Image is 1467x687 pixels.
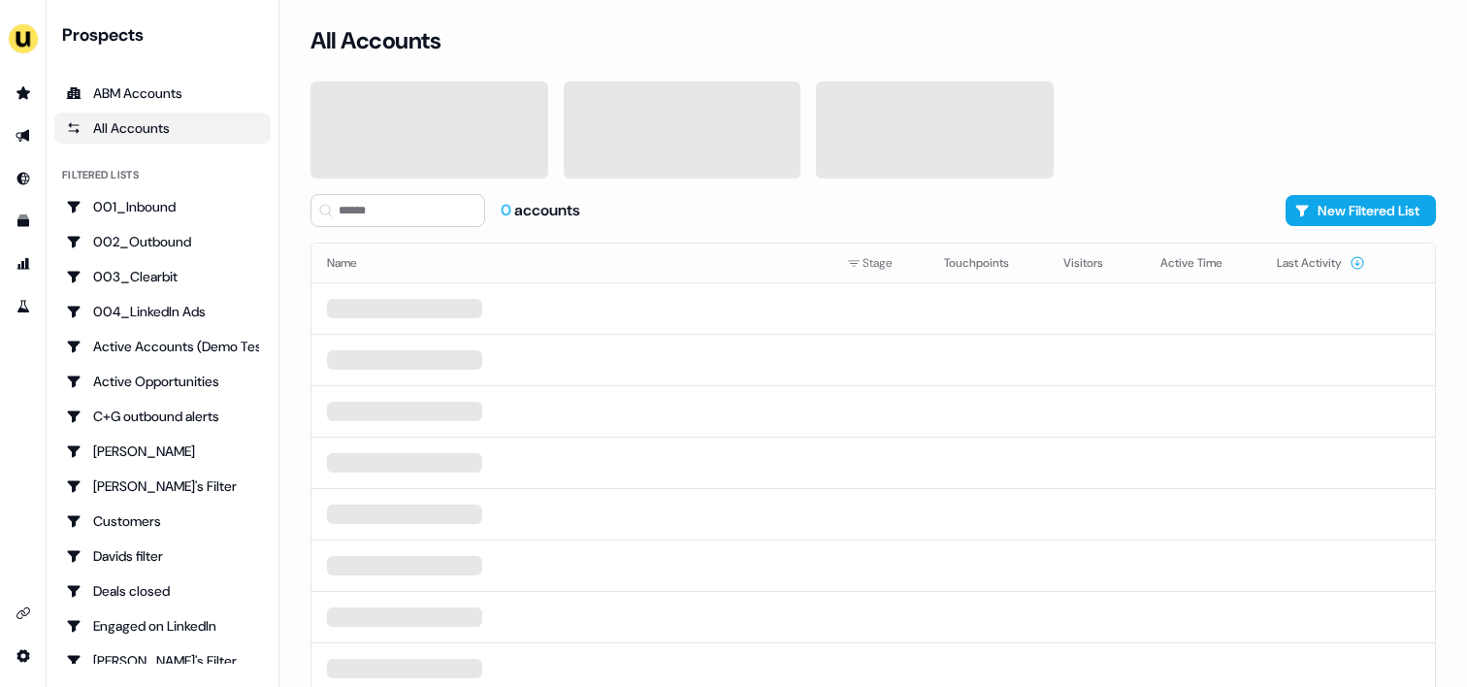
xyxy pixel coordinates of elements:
[54,575,271,606] a: Go to Deals closed
[66,581,259,601] div: Deals closed
[54,331,271,362] a: Go to Active Accounts (Demo Test)
[54,436,271,467] a: Go to Charlotte Stone
[54,261,271,292] a: Go to 003_Clearbit
[1063,245,1126,280] button: Visitors
[66,651,259,671] div: [PERSON_NAME]'s Filter
[8,248,39,279] a: Go to attribution
[54,645,271,676] a: Go to Geneviève's Filter
[66,546,259,566] div: Davids filter
[501,200,514,220] span: 0
[847,253,913,273] div: Stage
[1277,245,1365,280] button: Last Activity
[66,372,259,391] div: Active Opportunities
[66,267,259,286] div: 003_Clearbit
[66,337,259,356] div: Active Accounts (Demo Test)
[310,26,440,55] h3: All Accounts
[66,302,259,321] div: 004_LinkedIn Ads
[8,120,39,151] a: Go to outbound experience
[8,291,39,322] a: Go to experiments
[54,471,271,502] a: Go to Charlotte's Filter
[8,206,39,237] a: Go to templates
[54,113,271,144] a: All accounts
[66,476,259,496] div: [PERSON_NAME]'s Filter
[944,245,1032,280] button: Touchpoints
[66,83,259,103] div: ABM Accounts
[501,200,580,221] div: accounts
[54,540,271,572] a: Go to Davids filter
[54,366,271,397] a: Go to Active Opportunities
[54,296,271,327] a: Go to 004_LinkedIn Ads
[8,78,39,109] a: Go to prospects
[1286,195,1436,226] button: New Filtered List
[66,442,259,461] div: [PERSON_NAME]
[62,167,139,183] div: Filtered lists
[66,511,259,531] div: Customers
[54,191,271,222] a: Go to 001_Inbound
[54,401,271,432] a: Go to C+G outbound alerts
[54,506,271,537] a: Go to Customers
[8,598,39,629] a: Go to integrations
[54,610,271,641] a: Go to Engaged on LinkedIn
[66,232,259,251] div: 002_Outbound
[8,640,39,671] a: Go to integrations
[54,226,271,257] a: Go to 002_Outbound
[54,78,271,109] a: ABM Accounts
[66,118,259,138] div: All Accounts
[66,407,259,426] div: C+G outbound alerts
[66,616,259,636] div: Engaged on LinkedIn
[66,197,259,216] div: 001_Inbound
[62,23,271,47] div: Prospects
[8,163,39,194] a: Go to Inbound
[1160,245,1246,280] button: Active Time
[311,244,831,282] th: Name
